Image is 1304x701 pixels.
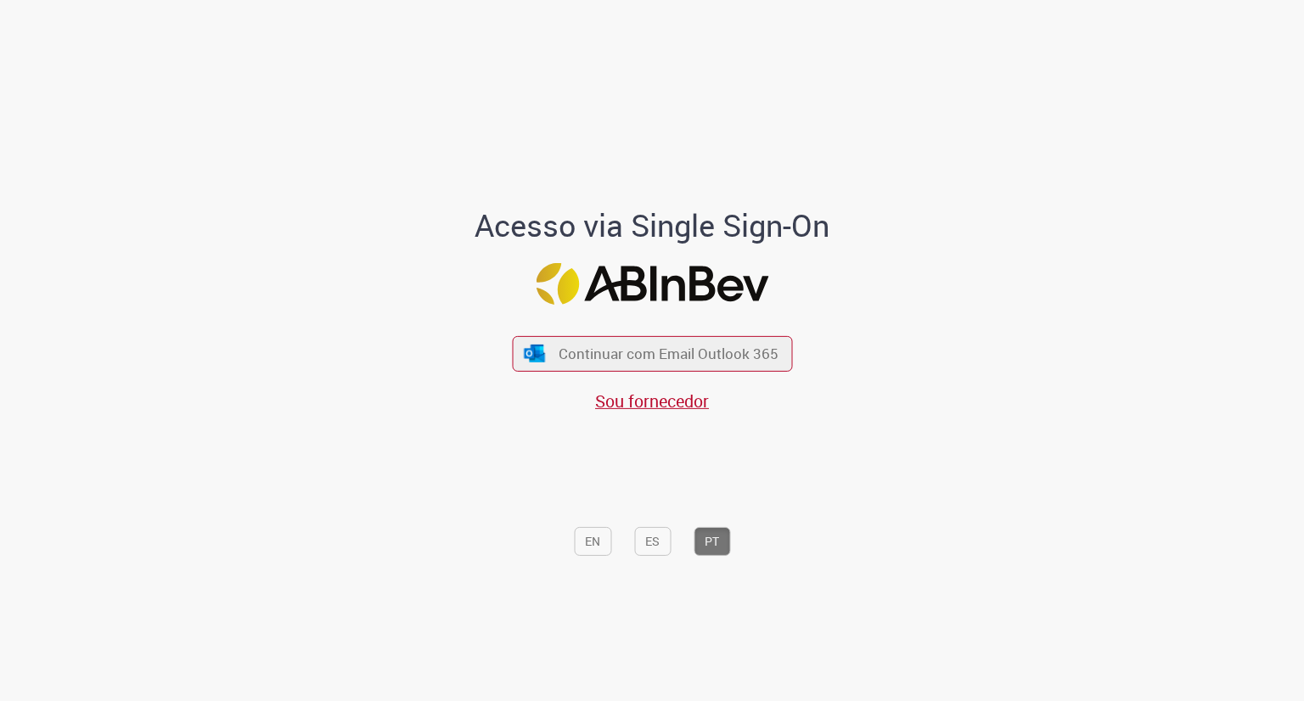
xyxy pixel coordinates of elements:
img: Logo ABInBev [536,263,768,305]
span: Continuar com Email Outlook 365 [559,344,778,363]
button: EN [574,527,611,556]
h1: Acesso via Single Sign-On [417,209,888,243]
a: Sou fornecedor [595,389,709,412]
button: ícone Azure/Microsoft 360 Continuar com Email Outlook 365 [512,336,792,371]
button: ES [634,527,671,556]
button: PT [694,527,730,556]
img: ícone Azure/Microsoft 360 [523,345,547,362]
